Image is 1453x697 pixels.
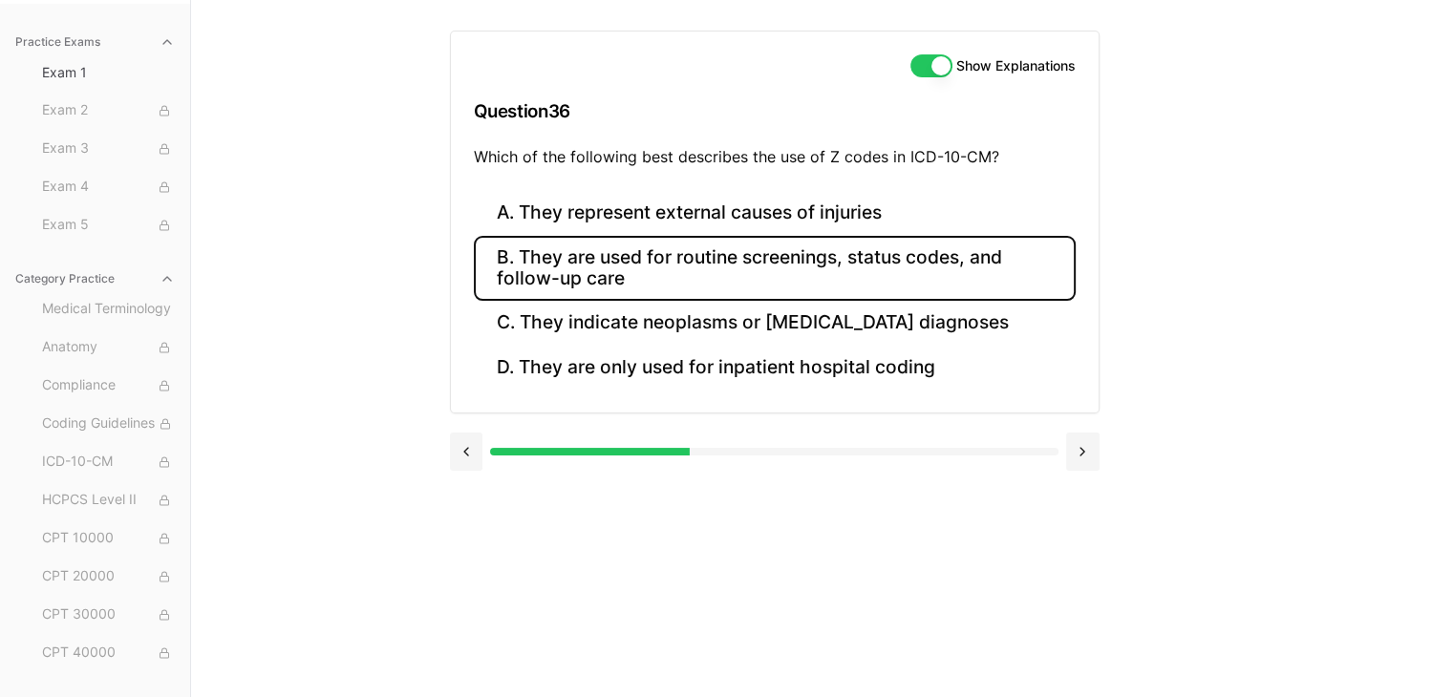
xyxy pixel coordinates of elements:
button: D. They are only used for inpatient hospital coding [474,345,1076,390]
label: Show Explanations [956,59,1076,73]
span: HCPCS Level II [42,490,175,511]
button: Exam 2 [34,95,182,126]
button: Coding Guidelines [34,409,182,439]
span: CPT 30000 [42,604,175,625]
button: CPT 10000 [34,523,182,554]
button: Exam 1 [34,57,182,88]
button: HCPCS Level II [34,485,182,516]
button: B. They are used for routine screenings, status codes, and follow-up care [474,236,1076,301]
button: Exam 3 [34,134,182,164]
span: Anatomy [42,337,175,358]
span: Exam 4 [42,177,175,198]
button: CPT 40000 [34,638,182,668]
button: Exam 4 [34,172,182,202]
span: CPT 20000 [42,566,175,587]
span: CPT 10000 [42,528,175,549]
span: Exam 2 [42,100,175,121]
button: ICD-10-CM [34,447,182,477]
button: Practice Exams [8,27,182,57]
button: C. They indicate neoplasms or [MEDICAL_DATA] diagnoses [474,301,1076,346]
button: Medical Terminology [34,294,182,325]
span: Coding Guidelines [42,413,175,434]
span: Exam 3 [42,138,175,159]
button: Category Practice [8,264,182,294]
button: Exam 5 [34,210,182,241]
span: CPT 40000 [42,643,175,664]
h3: Question 36 [474,83,1076,139]
span: Exam 5 [42,215,175,236]
button: CPT 30000 [34,600,182,630]
button: A. They represent external causes of injuries [474,191,1076,236]
button: CPT 20000 [34,561,182,592]
span: ICD-10-CM [42,452,175,473]
button: Compliance [34,370,182,401]
span: Exam 1 [42,63,175,82]
p: Which of the following best describes the use of Z codes in ICD-10-CM? [474,145,1076,168]
button: Anatomy [34,332,182,363]
span: Medical Terminology [42,299,175,320]
span: Compliance [42,375,175,396]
